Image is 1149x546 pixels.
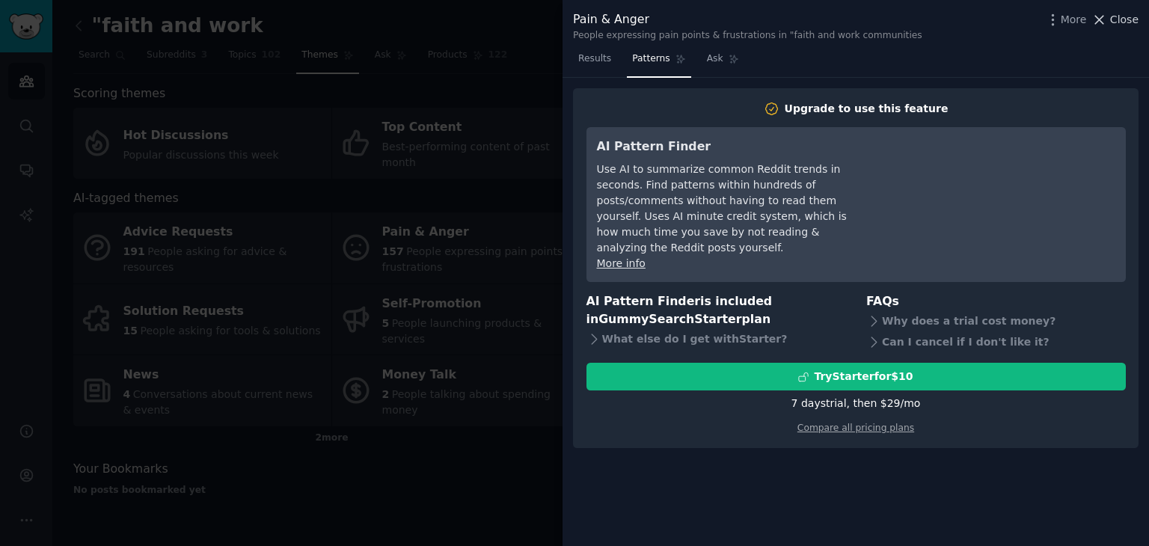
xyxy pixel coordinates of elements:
span: Patterns [632,52,670,66]
a: More info [597,257,646,269]
div: Can I cancel if I don't like it? [866,331,1126,352]
span: Results [578,52,611,66]
span: Close [1110,12,1139,28]
span: More [1061,12,1087,28]
div: What else do I get with Starter ? [586,329,846,350]
a: Patterns [627,47,690,78]
div: Use AI to summarize common Reddit trends in seconds. Find patterns within hundreds of posts/comme... [597,162,870,256]
button: More [1045,12,1087,28]
a: Ask [702,47,744,78]
div: People expressing pain points & frustrations in "faith and work communities [573,29,922,43]
h3: FAQs [866,292,1126,311]
button: Close [1091,12,1139,28]
div: Pain & Anger [573,10,922,29]
div: 7 days trial, then $ 29 /mo [791,396,921,411]
h3: AI Pattern Finder is included in plan [586,292,846,329]
div: Try Starter for $10 [814,369,913,384]
span: GummySearch Starter [598,312,741,326]
button: TryStarterfor$10 [586,363,1126,390]
h3: AI Pattern Finder [597,138,870,156]
div: Upgrade to use this feature [785,101,949,117]
div: Why does a trial cost money? [866,310,1126,331]
iframe: YouTube video player [891,138,1115,250]
a: Results [573,47,616,78]
span: Ask [707,52,723,66]
a: Compare all pricing plans [797,423,914,433]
